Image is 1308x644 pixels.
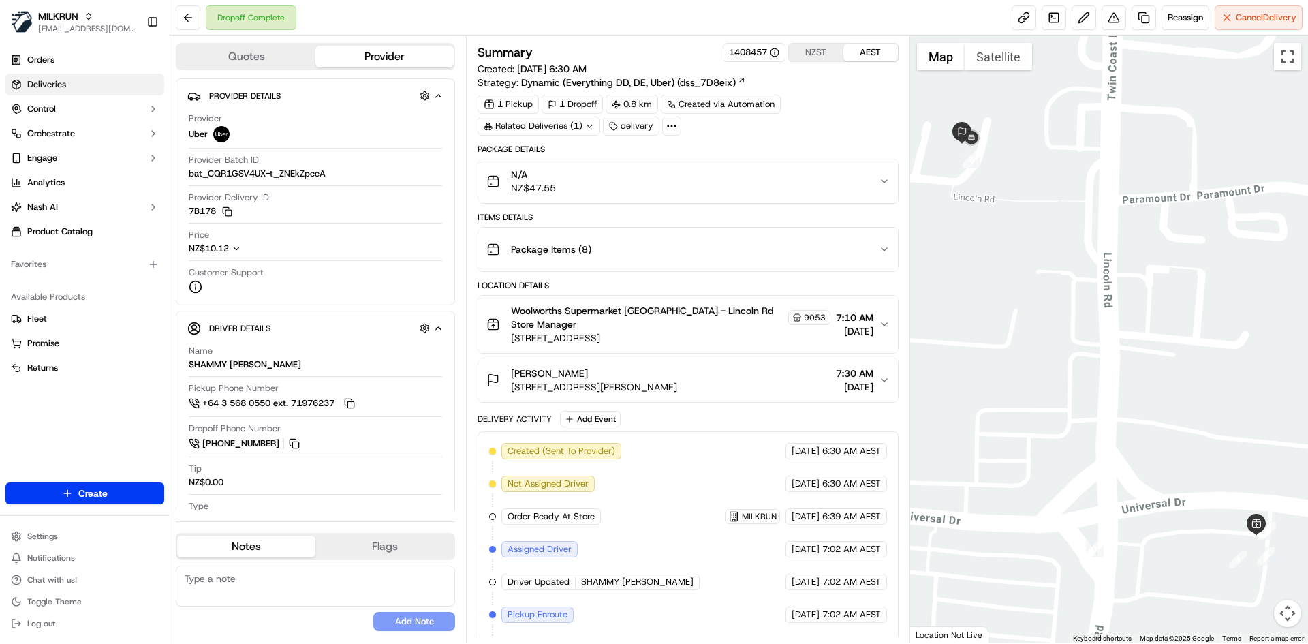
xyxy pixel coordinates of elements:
span: NZ$47.55 [511,181,556,195]
a: [PHONE_NUMBER] [189,436,302,451]
span: Order Ready At Store [508,510,595,523]
span: Name [189,345,213,357]
div: 8 [963,151,980,168]
span: Promise [27,337,59,350]
span: +64 3 568 0550 ext. 71976237 [202,397,334,410]
a: Terms (opens in new tab) [1222,634,1241,642]
span: Price [189,229,209,241]
div: Favorites [5,254,164,275]
span: Dynamic (Everything DD, DE, Uber) (dss_7D8eix) [521,76,736,89]
div: 5 [1257,547,1275,565]
span: Returns [27,362,58,374]
a: Deliveries [5,74,164,95]
span: 7:02 AM AEST [822,543,881,555]
span: [DATE] [836,380,873,394]
span: Provider Batch ID [189,154,259,166]
div: delivery [603,117,659,136]
span: 7:02 AM AEST [822,609,881,621]
button: Driver Details [187,317,443,339]
div: Available Products [5,286,164,308]
a: Open this area in Google Maps (opens a new window) [914,626,959,643]
span: [DATE] 6:30 AM [517,63,587,75]
a: Returns [11,362,159,374]
a: Analytics [5,172,164,194]
button: Control [5,98,164,120]
span: Pickup Phone Number [189,382,279,395]
button: [EMAIL_ADDRESS][DOMAIN_NAME] [38,23,136,34]
span: 7:02 AM AEST [822,576,881,588]
span: [PHONE_NUMBER] [202,438,279,450]
div: Strategy: [478,76,746,89]
div: Delivery Activity [478,414,552,425]
span: MILKRUN [38,10,78,23]
span: [DATE] [792,609,820,621]
div: 6 [1258,522,1276,540]
button: Toggle fullscreen view [1274,43,1301,70]
span: Uber [189,128,208,140]
h3: Summary [478,46,533,59]
span: Notifications [27,553,75,564]
span: Cancel Delivery [1236,12,1296,24]
span: Control [27,103,56,115]
button: Engage [5,147,164,169]
div: Items Details [478,212,898,223]
a: Created via Automation [661,95,781,114]
span: Provider [189,112,222,125]
button: Show satellite imagery [965,43,1032,70]
button: Flags [315,536,454,557]
a: Promise [11,337,159,350]
button: CancelDelivery [1215,5,1303,30]
div: Location Details [478,280,898,291]
span: Orders [27,54,54,66]
a: Dynamic (Everything DD, DE, Uber) (dss_7D8eix) [521,76,746,89]
div: 1 Pickup [478,95,539,114]
button: Log out [5,614,164,633]
span: Woolworths Supermarket [GEOGRAPHIC_DATA] - Lincoln Rd Store Manager [511,304,785,331]
span: [DATE] [792,576,820,588]
span: Nash AI [27,201,58,213]
button: N/ANZ$47.55 [478,159,897,203]
span: N/A [511,168,556,181]
span: SHAMMY [PERSON_NAME] [581,576,694,588]
span: Toggle Theme [27,596,82,607]
span: Chat with us! [27,574,77,585]
span: Assigned Driver [508,543,572,555]
button: Toggle Theme [5,592,164,611]
span: Pickup Enroute [508,609,567,621]
button: Notifications [5,549,164,568]
button: Create [5,482,164,504]
button: Settings [5,527,164,546]
img: uber-new-logo.jpeg [213,126,230,142]
span: Deliveries [27,78,66,91]
span: Reassign [1168,12,1203,24]
span: Map data ©2025 Google [1140,634,1214,642]
span: 9053 [804,312,826,323]
div: 4 [1229,551,1247,568]
button: Package Items (8) [478,228,897,271]
span: Settings [27,531,58,542]
div: Location Not Live [910,626,988,643]
button: Provider Details [187,85,443,107]
button: Quotes [177,46,315,67]
span: MILKRUN [742,511,777,522]
button: Provider [315,46,454,67]
span: Created: [478,62,587,76]
span: Type [189,500,208,512]
span: Driver Updated [508,576,570,588]
div: 1408457 [729,46,779,59]
span: Dropoff Phone Number [189,423,281,435]
span: [DATE] [792,478,820,490]
span: Analytics [27,177,65,189]
button: AEST [843,44,898,61]
button: NZST [789,44,843,61]
span: Orchestrate [27,127,75,140]
span: Log out [27,618,55,629]
span: 7:10 AM [836,311,873,324]
button: Show street map [917,43,965,70]
a: +64 3 568 0550 ext. 71976237 [189,396,357,411]
button: Reassign [1162,5,1209,30]
span: NZ$10.12 [189,243,229,254]
span: Engage [27,152,57,164]
span: 6:30 AM AEST [822,478,881,490]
